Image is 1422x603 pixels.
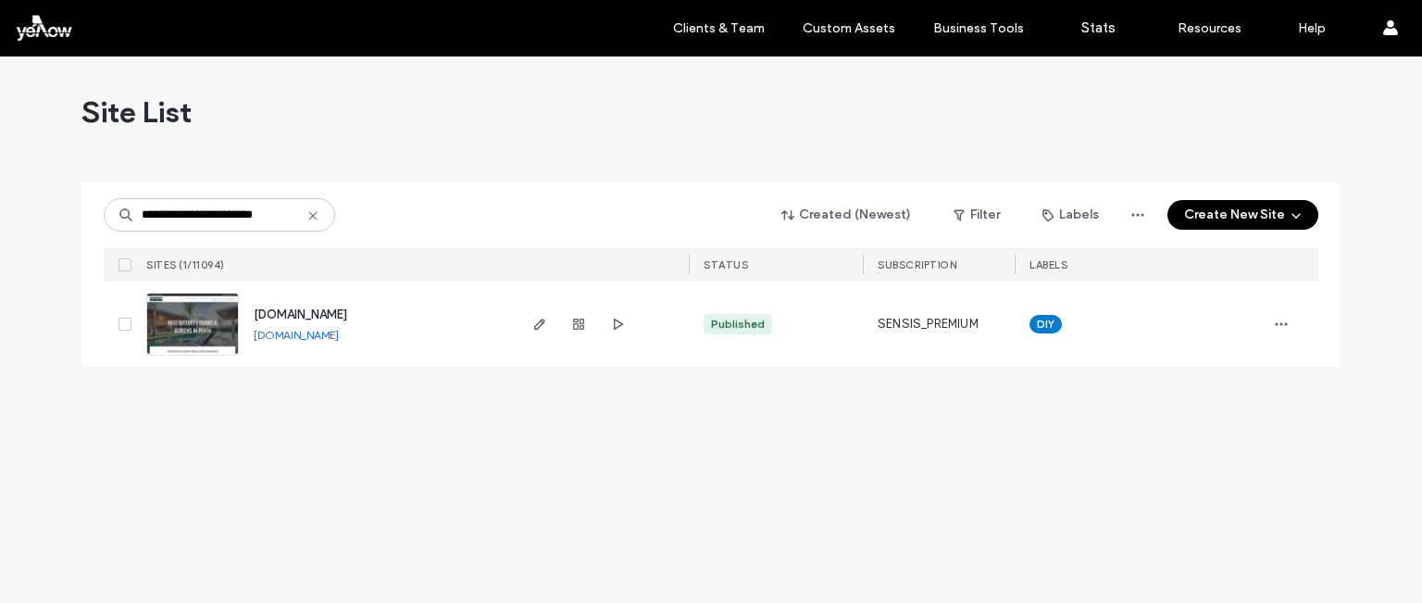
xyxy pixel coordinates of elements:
[933,20,1024,36] label: Business Tools
[673,20,765,36] label: Clients & Team
[803,20,895,36] label: Custom Assets
[1298,20,1326,36] label: Help
[766,200,928,230] button: Created (Newest)
[1081,19,1116,36] label: Stats
[254,308,347,321] a: [DOMAIN_NAME]
[878,258,956,271] span: SUBSCRIPTION
[1026,200,1116,230] button: Labels
[81,94,192,131] span: Site List
[146,258,225,271] span: SITES (1/11094)
[935,200,1018,230] button: Filter
[704,258,748,271] span: STATUS
[254,328,339,342] a: [DOMAIN_NAME]
[1167,200,1318,230] button: Create New Site
[711,316,765,333] div: Published
[1029,258,1067,271] span: LABELS
[583,19,615,36] label: Sites
[1037,316,1054,333] span: DIY
[1178,20,1241,36] label: Resources
[878,315,979,333] span: SENSIS_PREMIUM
